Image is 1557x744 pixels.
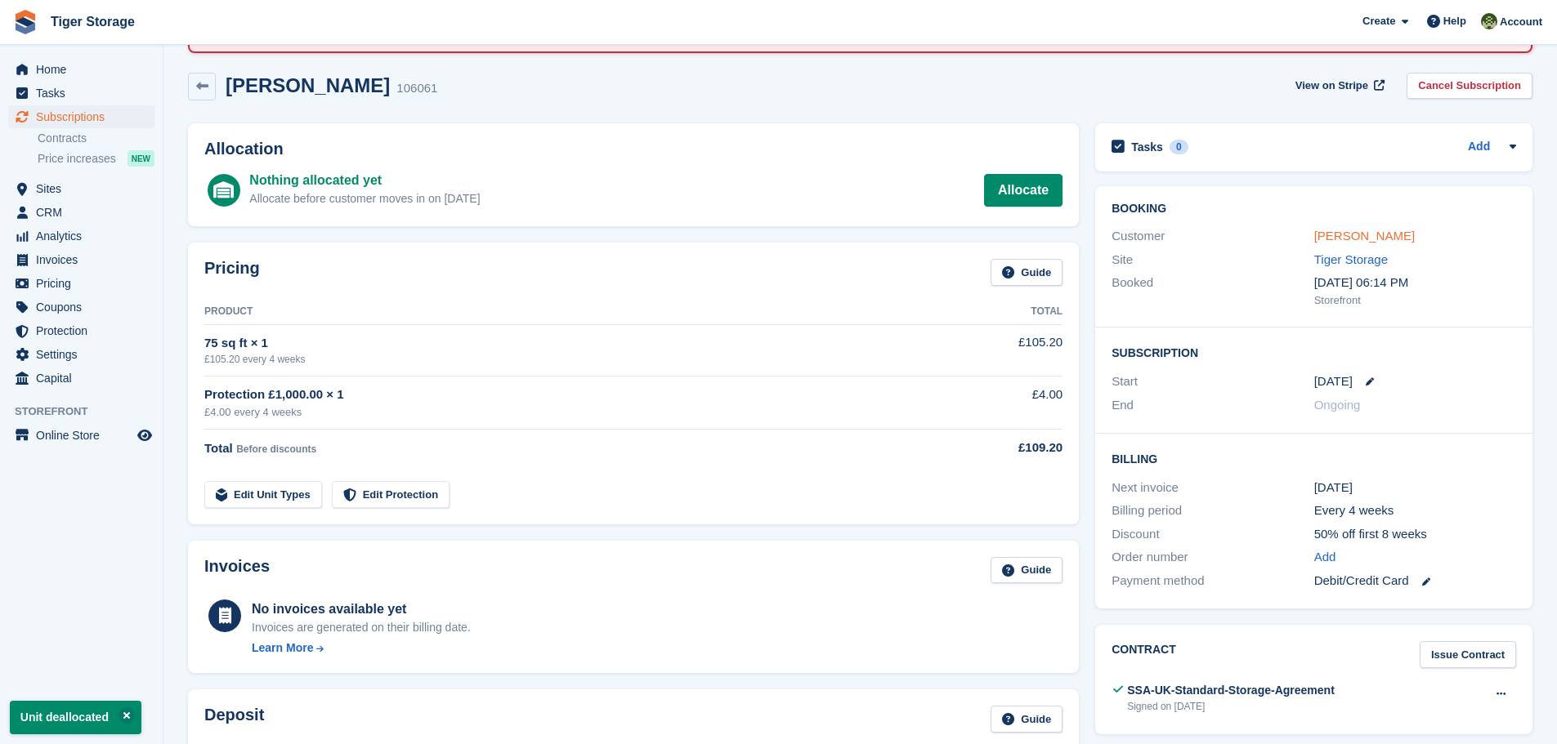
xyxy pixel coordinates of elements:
[38,149,154,167] a: Price increases NEW
[44,8,141,35] a: Tiger Storage
[204,334,931,353] div: 75 sq ft × 1
[38,131,154,146] a: Contracts
[1112,227,1313,246] div: Customer
[1314,274,1516,292] div: [DATE] 06:14 PM
[1443,13,1466,29] span: Help
[1127,682,1335,699] div: SSA-UK-Standard-Storage-Agreement
[1112,372,1313,391] div: Start
[1468,138,1490,157] a: Add
[396,79,437,98] div: 106061
[1314,292,1516,309] div: Storefront
[226,74,390,96] h2: [PERSON_NAME]
[1112,203,1516,216] h2: Booking
[36,367,134,390] span: Capital
[36,296,134,319] span: Coupons
[252,639,471,657] a: Learn More
[8,58,154,81] a: menu
[8,296,154,319] a: menu
[252,599,471,619] div: No invoices available yet
[8,319,154,342] a: menu
[1112,572,1313,590] div: Payment method
[931,439,1063,457] div: £109.20
[8,177,154,200] a: menu
[8,343,154,366] a: menu
[931,299,1063,325] th: Total
[204,299,931,325] th: Product
[252,619,471,636] div: Invoices are generated on their billing date.
[984,174,1063,207] a: Allocate
[991,557,1063,584] a: Guide
[332,481,450,508] a: Edit Protection
[1314,398,1361,412] span: Ongoing
[1112,396,1313,415] div: End
[1131,140,1163,154] h2: Tasks
[8,424,154,447] a: menu
[36,319,134,342] span: Protection
[249,171,480,190] div: Nothing allocated yet
[1295,78,1368,94] span: View on Stripe
[1314,252,1388,266] a: Tiger Storage
[1112,641,1176,668] h2: Contract
[36,177,134,200] span: Sites
[1481,13,1497,29] img: Matthew Ellwood
[1289,73,1388,100] a: View on Stripe
[15,403,163,420] span: Storefront
[10,701,141,734] p: Unit deallocated
[1112,479,1313,497] div: Next invoice
[36,105,134,128] span: Subscriptions
[1112,525,1313,544] div: Discount
[8,272,154,295] a: menu
[1362,13,1395,29] span: Create
[36,58,134,81] span: Home
[38,151,116,167] span: Price increases
[252,639,313,657] div: Learn More
[128,150,154,167] div: NEW
[8,201,154,224] a: menu
[1314,572,1516,590] div: Debit/Credit Card
[1500,14,1542,30] span: Account
[991,259,1063,286] a: Guide
[204,404,931,421] div: £4.00 every 4 weeks
[1112,450,1516,466] h2: Billing
[36,343,134,366] span: Settings
[1314,372,1353,391] time: 2025-09-11 00:00:00 UTC
[36,201,134,224] span: CRM
[1420,641,1516,668] a: Issue Contract
[1112,548,1313,567] div: Order number
[36,424,134,447] span: Online Store
[36,248,134,271] span: Invoices
[1112,501,1313,520] div: Billing period
[1112,251,1313,270] div: Site
[204,441,233,455] span: Total
[1407,73,1532,100] a: Cancel Subscription
[8,105,154,128] a: menu
[1170,140,1188,154] div: 0
[249,190,480,207] div: Allocate before customer moves in on [DATE]
[13,10,38,34] img: stora-icon-8386f47178a22dfd0bd8f6a31ec36ba5ce8667c1dd55bd0f319d3a0aa187defe.svg
[204,481,322,508] a: Edit Unit Types
[1127,699,1335,714] div: Signed on [DATE]
[931,324,1063,376] td: £105.20
[1112,274,1313,308] div: Booked
[135,425,154,445] a: Preview store
[36,225,134,247] span: Analytics
[1112,344,1516,360] h2: Subscription
[1314,525,1516,544] div: 50% off first 8 weeks
[204,352,931,367] div: £105.20 every 4 weeks
[204,557,270,584] h2: Invoices
[36,82,134,105] span: Tasks
[204,706,264,733] h2: Deposit
[36,272,134,295] span: Pricing
[204,259,260,286] h2: Pricing
[8,82,154,105] a: menu
[991,706,1063,733] a: Guide
[204,385,931,404] div: Protection £1,000.00 × 1
[236,443,316,455] span: Before discounts
[8,225,154,247] a: menu
[931,376,1063,430] td: £4.00
[204,140,1063,158] h2: Allocation
[1314,501,1516,520] div: Every 4 weeks
[1314,229,1415,243] a: [PERSON_NAME]
[1314,479,1516,497] div: [DATE]
[8,248,154,271] a: menu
